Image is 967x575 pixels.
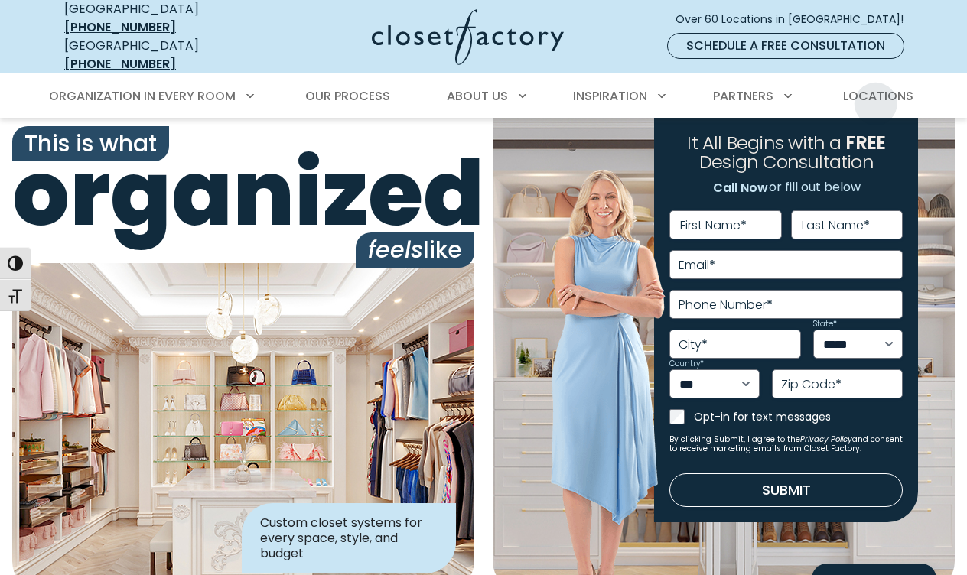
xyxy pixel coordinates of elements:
[675,6,917,33] a: Over 60 Locations in [GEOGRAPHIC_DATA]!
[712,178,769,198] a: Call Now
[49,87,236,105] span: Organization in Every Room
[372,9,564,65] img: Closet Factory Logo
[356,232,474,268] span: like
[368,233,423,266] i: feels
[38,75,929,118] nav: Primary Menu
[712,178,861,198] p: or fill out below
[669,360,704,368] label: Country
[680,219,747,232] label: First Name
[679,299,773,311] label: Phone Number
[713,87,773,105] span: Partners
[242,503,456,573] div: Custom closet systems for every space, style, and budget
[845,130,885,155] span: FREE
[64,37,252,73] div: [GEOGRAPHIC_DATA]
[843,87,913,105] span: Locations
[64,55,176,73] a: [PHONE_NUMBER]
[12,126,169,161] span: This is what
[669,435,903,453] small: By clicking Submit, I agree to the and consent to receive marketing emails from Closet Factory.
[699,150,874,175] span: Design Consultation
[802,219,870,232] label: Last Name
[12,149,474,239] span: organized
[687,130,841,155] span: It All Begins with a
[667,33,904,59] a: Schedule a Free Consultation
[676,11,916,28] span: Over 60 Locations in [GEOGRAPHIC_DATA]!
[800,434,852,445] a: Privacy Policy
[781,378,842,391] label: Zip Code
[679,339,708,351] label: City
[669,473,903,507] button: Submit
[694,409,903,424] label: Opt-in for text messages
[447,87,508,105] span: About Us
[813,320,837,328] label: State
[679,259,715,271] label: Email
[305,87,390,105] span: Our Process
[573,87,647,105] span: Inspiration
[64,18,176,36] a: [PHONE_NUMBER]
